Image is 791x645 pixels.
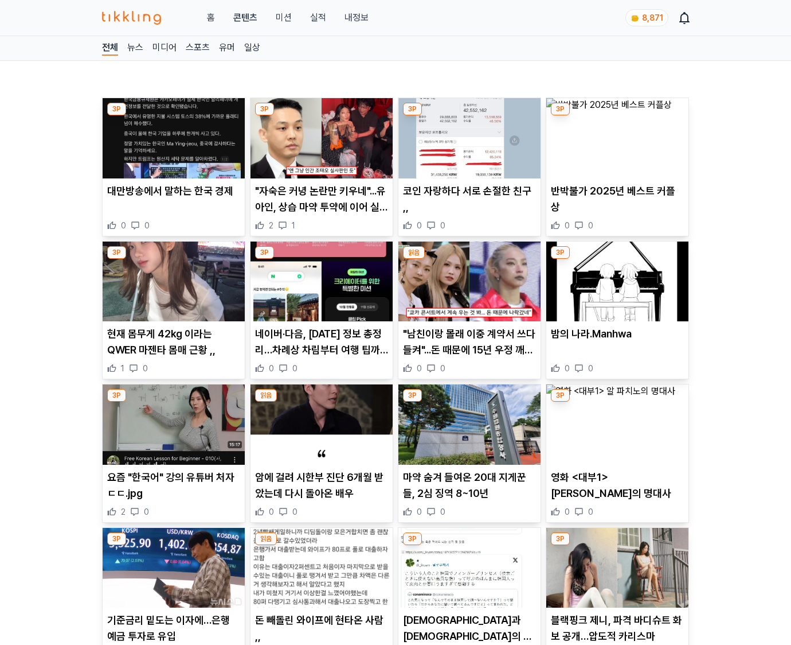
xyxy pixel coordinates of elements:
a: 내정보 [344,11,369,25]
span: 0 [417,506,422,518]
p: 코인 자랑하다 서로 손절한 친구 ,, [403,183,536,215]
img: 코인 자랑하다 서로 손절한 친구 ,, [398,98,541,178]
span: 1 [292,220,295,231]
div: 3P [255,103,274,115]
span: 0 [144,220,150,231]
img: "자숙은 커녕 논란만 키우네"...유아인, 상습 마약 투약에 이어 실내 흡연에 꽁초 수북한 재떨이 논란 [250,98,393,178]
div: 3P [107,246,126,259]
div: 3P 대만방송에서 말하는 한국 경제 대만방송에서 말하는 한국 경제 0 0 [102,98,245,236]
div: 3P [255,246,274,259]
span: 0 [144,506,149,518]
div: 3P [551,103,570,115]
img: 암에 걸려 시한부 진단 6개월 받았는데 다시 돌아온 배우 [250,384,393,465]
p: 암에 걸려 시한부 진단 6개월 받았는데 다시 돌아온 배우 [255,469,388,502]
p: [DEMOGRAPHIC_DATA]과 [DEMOGRAPHIC_DATA]의 욕과 비꼬기가 마음에 드는 [DEMOGRAPHIC_DATA] ,, [403,612,536,644]
img: 네이버·다음, 추석 정보 총정리…차례상 차림부터 여행 팁까지 [250,242,393,322]
a: 미디어 [152,41,177,56]
img: 마약 숨겨 들여온 20대 지게꾼들, 2심 징역 8~10년 [398,384,541,465]
img: 밤의 나라.Manhwa [546,242,688,322]
div: 읽음 [255,533,277,545]
a: 유머 [219,41,235,56]
img: 돈 빼돌린 와이프에 현타온 사람 ,, [250,528,393,608]
span: 0 [565,220,570,231]
span: 0 [440,220,445,231]
span: 0 [417,220,422,231]
span: 0 [440,506,445,518]
p: 영화 <대부1> [PERSON_NAME]의 명대사 [551,469,684,502]
a: coin 8,871 [625,9,666,26]
img: 영화 <대부1> 알 파치노의 명대사 [546,384,688,465]
span: 0 [269,506,274,518]
div: 읽음 [403,246,425,259]
span: 0 [143,363,148,374]
a: 콘텐츠 [233,11,257,25]
span: 0 [565,363,570,374]
div: 읽음 암에 걸려 시한부 진단 6개월 받았는데 다시 돌아온 배우 암에 걸려 시한부 진단 6개월 받았는데 다시 돌아온 배우 0 0 [250,384,393,523]
p: "남친이랑 몰래 이중 계약서 쓰다 들켜"...돈 때문에 15년 우정 깨져 난리 난 오죠갱 '쿄카·이부키' [403,326,536,358]
p: 대만방송에서 말하는 한국 경제 [107,183,240,199]
span: 8,871 [642,13,663,22]
a: 스포츠 [186,41,210,56]
div: 3P [107,103,126,115]
p: 네이버·다음, [DATE] 정보 총정리…차례상 차림부터 여행 팁까지 [255,326,388,358]
p: 요즘 "한국어" 강의 유튜버 처자ㄷㄷ.jpg [107,469,240,502]
div: 3P [551,246,570,259]
span: 1 [121,363,124,374]
div: 3P "자숙은 커녕 논란만 키우네"...유아인, 상습 마약 투약에 이어 실내 흡연에 꽁초 수북한 재떨이 논란 "자숙은 커녕 논란만 키우네"...유아인, 상습 마약 투약에 이어... [250,98,393,236]
span: 0 [440,363,445,374]
p: 밤의 나라.Manhwa [551,326,684,342]
a: 일상 [244,41,260,56]
img: 티끌링 [102,11,161,25]
p: 기준금리 밑도는 이자에…은행 예금 투자로 유입 [107,612,240,644]
div: 3P 코인 자랑하다 서로 손절한 친구 ,, 코인 자랑하다 서로 손절한 친구 ,, 0 0 [398,98,541,236]
img: 대만방송에서 말하는 한국 경제 [103,98,245,178]
div: 3P [107,533,126,545]
span: 2 [269,220,273,231]
span: 0 [292,506,297,518]
div: 읽음 [255,389,277,402]
div: 3P 현재 몸무게 42kg 이라는 QWER 마젠타 몸매 근황 ,, 현재 몸무게 42kg 이라는 QWER 마젠타 몸매 근황 ,, 1 0 [102,241,245,380]
img: 기준금리 밑도는 이자에…은행 예금 투자로 유입 [103,528,245,608]
span: 0 [417,363,422,374]
a: 전체 [102,41,118,56]
span: 0 [588,220,593,231]
div: 3P 밤의 나라.Manhwa 밤의 나라.Manhwa 0 0 [546,241,689,380]
div: 3P [551,389,570,402]
a: 실적 [310,11,326,25]
div: 3P [551,533,570,545]
div: 3P [403,103,422,115]
span: 0 [269,363,274,374]
a: 홈 [207,11,215,25]
span: 0 [565,506,570,518]
div: 3P [107,389,126,402]
a: 뉴스 [127,41,143,56]
span: 0 [588,363,593,374]
div: 3P 네이버·다음, 추석 정보 총정리…차례상 차림부터 여행 팁까지 네이버·다음, [DATE] 정보 총정리…차례상 차림부터 여행 팁까지 0 0 [250,241,393,380]
p: "자숙은 커녕 논란만 키우네"...유아인, 상습 마약 투약에 이어 실내 흡연에 꽁초 수북한 재떨이 논란 [255,183,388,215]
span: 2 [121,506,126,518]
div: 3P 반박불가 2025년 베스트 커플상 반박불가 2025년 베스트 커플상 0 0 [546,98,689,236]
div: 3P 마약 숨겨 들여온 20대 지게꾼들, 2심 징역 8~10년 마약 숨겨 들여온 20대 지게꾼들, 2심 징역 8~10년 0 0 [398,384,541,523]
span: 0 [121,220,126,231]
img: 현재 몸무게 42kg 이라는 QWER 마젠타 몸매 근황 ,, [103,242,245,322]
img: coin [631,14,640,23]
span: 0 [292,363,297,374]
img: 블랙핑크 제니, 파격 바디슈트 화보 공개…압도적 카리스마 [546,528,688,608]
img: 요즘 "한국어" 강의 유튜버 처자ㄷㄷ.jpg [103,384,245,465]
button: 미션 [276,11,292,25]
div: 3P 영화 <대부1> 알 파치노의 명대사 영화 <대부1> [PERSON_NAME]의 명대사 0 0 [546,384,689,523]
span: 0 [588,506,593,518]
p: 반박불가 2025년 베스트 커플상 [551,183,684,215]
div: 3P [403,389,422,402]
div: 3P 요즘 "한국어" 강의 유튜버 처자ㄷㄷ.jpg 요즘 "한국어" 강의 유튜버 처자ㄷㄷ.jpg 2 0 [102,384,245,523]
p: 블랙핑크 제니, 파격 바디슈트 화보 공개…압도적 카리스마 [551,612,684,644]
p: 마약 숨겨 들여온 20대 지게꾼들, 2심 징역 8~10년 [403,469,536,502]
img: 한국인과 중국인의 욕과 비꼬기가 마음에 드는 일본인들 ,, [398,528,541,608]
div: 3P [403,533,422,545]
p: 현재 몸무게 42kg 이라는 QWER 마젠타 몸매 근황 ,, [107,326,240,358]
img: "남친이랑 몰래 이중 계약서 쓰다 들켜"...돈 때문에 15년 우정 깨져 난리 난 오죠갱 '쿄카·이부키' [398,242,541,322]
div: 읽음 "남친이랑 몰래 이중 계약서 쓰다 들켜"...돈 때문에 15년 우정 깨져 난리 난 오죠갱 '쿄카·이부키' "남친이랑 몰래 이중 계약서 쓰다 들켜"...돈 때문에 15년 ... [398,241,541,380]
img: 반박불가 2025년 베스트 커플상 [546,98,688,178]
p: 돈 빼돌린 와이프에 현타온 사람 ,, [255,612,388,644]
